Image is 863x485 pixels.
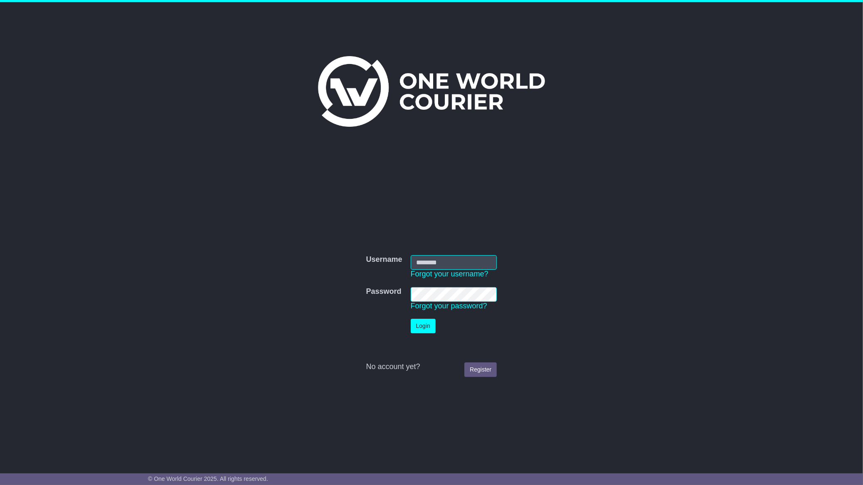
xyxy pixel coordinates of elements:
[411,270,488,278] a: Forgot your username?
[318,56,545,127] img: One World
[366,287,402,296] label: Password
[411,319,436,333] button: Login
[366,255,402,264] label: Username
[464,362,497,377] a: Register
[366,362,497,372] div: No account yet?
[411,302,487,310] a: Forgot your password?
[148,475,268,482] span: © One World Courier 2025. All rights reserved.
